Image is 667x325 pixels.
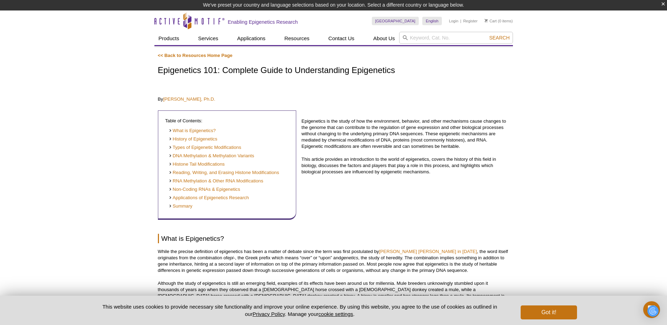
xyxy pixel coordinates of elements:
[489,35,509,41] span: Search
[90,303,509,318] p: This website uses cookies to provide necessary site functionality and improve your online experie...
[485,19,488,22] img: Your Cart
[169,128,216,134] a: What is Epigenetics?
[169,203,193,210] a: Summary
[485,17,513,25] li: (0 items)
[169,161,225,168] a: Histone Tail Modifications
[169,144,241,151] a: Types of Epigenetic Modifications
[324,32,359,45] a: Contact Us
[379,249,477,254] a: [PERSON_NAME] [PERSON_NAME] in [DATE]
[169,153,254,159] a: DNA Methylation & Methylation Variants
[252,311,285,317] a: Privacy Policy
[158,248,509,274] p: While the precise definition of epigenetics has been a matter of debate since the term was first ...
[158,234,509,243] h2: What is Epigenetics?
[227,255,235,260] i: epi-
[643,301,660,318] div: Open Intercom Messenger
[158,66,509,76] h1: Epigenetics 101: Complete Guide to Understanding Epigenetics
[399,32,513,44] input: Keyword, Cat. No.
[233,32,270,45] a: Applications
[460,17,461,25] li: |
[341,255,358,260] i: genetics
[163,96,215,102] a: [PERSON_NAME], Ph.D.
[169,195,249,201] a: Applications of Epigenetics Research
[301,156,509,175] p: This article provides an introduction to the world of epigenetics, covers the history of this fie...
[301,118,509,150] p: Epigenetics is the study of how the environment, behavior, and other mechanisms cause changes to ...
[369,32,399,45] a: About Us
[372,17,419,25] a: [GEOGRAPHIC_DATA]
[422,17,442,25] a: English
[165,118,289,124] p: Table of Contents:
[158,96,509,102] p: By
[194,32,223,45] a: Services
[158,280,509,312] p: Although the study of epigenetics is still an emerging field, examples of its effects have been a...
[485,19,497,23] a: Cart
[463,19,478,23] a: Register
[449,19,458,23] a: Login
[521,305,577,319] button: Got it!
[228,19,298,25] h2: Enabling Epigenetics Research
[487,35,512,41] button: Search
[154,32,183,45] a: Products
[318,311,353,317] button: cookie settings
[158,53,232,58] a: << Back to Resources Home Page
[280,32,314,45] a: Resources
[169,186,240,193] a: Non-Coding RNAs & Epigenetics
[169,178,263,185] a: RNA Methylation & Other RNA Modifications
[169,136,217,143] a: History of Epigenetics
[169,169,279,176] a: Reading, Writing, and Erasing Histone Modifications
